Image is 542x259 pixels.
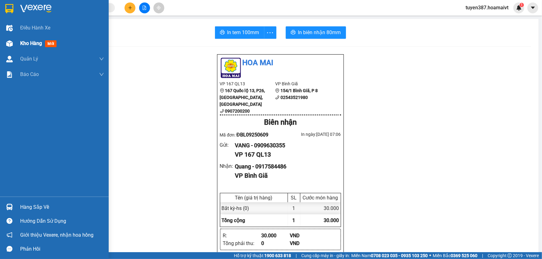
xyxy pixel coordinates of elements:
[371,253,428,258] strong: 0708 023 035 - 0935 103 250
[53,19,97,34] div: ĐBL09250609
[235,150,336,159] div: VP 167 QL13
[220,88,224,93] span: environment
[20,203,104,212] div: Hàng sắp về
[261,232,290,239] div: 30.000
[99,56,104,61] span: down
[296,252,297,259] span: |
[521,3,523,7] span: 1
[293,217,295,223] span: 1
[220,57,341,69] li: Hoa Mai
[220,109,224,113] span: phone
[300,202,341,214] div: 30.000
[275,88,280,93] span: environment
[20,231,93,239] span: Giới thiệu Vexere, nhận hoa hồng
[530,5,536,11] span: caret-down
[264,29,276,37] span: more
[461,4,513,11] span: tuyen387.hoamaivt
[220,131,280,139] div: Mã đơn:
[7,218,12,224] span: question-circle
[20,55,38,63] span: Quản Lý
[275,80,331,87] li: VP Bình Giã
[7,246,12,252] span: message
[128,6,132,10] span: plus
[261,239,290,247] div: 0
[351,252,428,259] span: Miền Nam
[302,195,339,201] div: Cước món hàng
[280,131,341,138] div: In ngày: [DATE] 07:06
[451,253,477,258] strong: 0369 525 060
[157,6,161,10] span: aim
[48,6,57,15] span: SL
[99,72,104,77] span: down
[280,95,308,100] b: 02543521980
[286,26,346,39] button: printerIn biên nhận 80mm
[429,254,431,257] span: ⚪️
[235,162,336,171] div: Quang - 0917584486
[227,29,259,36] span: In tem 100mm
[6,204,13,210] img: warehouse-icon
[222,195,286,201] div: Tên (giá trị hàng)
[6,40,13,47] img: warehouse-icon
[520,3,524,7] sup: 1
[275,95,280,100] span: phone
[220,162,235,170] div: Nhận :
[236,132,268,138] span: ĐBL09250609
[20,244,104,254] div: Phản hồi
[280,88,318,93] b: 154/1 Bình Giã, P 8
[223,232,261,239] div: R :
[264,253,291,258] strong: 1900 633 818
[125,2,135,13] button: plus
[225,109,250,114] b: 0907200200
[6,25,13,31] img: warehouse-icon
[220,117,341,128] div: Biên nhận
[508,253,512,258] span: copyright
[235,141,336,150] div: VANG - 0909630355
[20,24,50,32] span: Điều hành xe
[20,70,39,78] span: Báo cáo
[482,252,483,259] span: |
[298,29,341,36] span: In biên nhận 80mm
[234,252,291,259] span: Hỗ trợ kỹ thuật:
[220,30,225,36] span: printer
[6,56,13,62] img: warehouse-icon
[324,217,339,223] span: 30.000
[222,205,249,211] span: Bất kỳ - hs (0)
[53,41,97,48] div: tuyên 1
[220,57,242,79] img: logo.jpg
[6,71,13,78] img: solution-icon
[7,232,12,238] span: notification
[53,34,97,41] div: [DATE] 07:05
[291,30,296,36] span: printer
[288,202,300,214] div: 1
[20,40,42,46] span: Kho hàng
[289,195,298,201] div: SL
[139,2,150,13] button: file-add
[5,4,13,13] img: logo-vxr
[290,232,319,239] div: VND
[301,252,350,259] span: Cung cấp máy in - giấy in:
[220,80,276,87] li: VP 167 QL13
[45,40,57,47] span: mới
[264,26,276,39] button: more
[433,252,477,259] span: Miền Bắc
[220,88,265,107] b: 167 Quốc lộ 13, P26, [GEOGRAPHIC_DATA], [GEOGRAPHIC_DATA]
[153,2,164,13] button: aim
[142,6,147,10] span: file-add
[215,26,264,39] button: printerIn tem 100mm
[5,7,97,15] div: Tên hàng: hs ( : 1 )
[290,239,319,247] div: VND
[20,217,104,226] div: Hướng dẫn sử dụng
[223,239,261,247] div: Tổng phải thu :
[516,5,522,11] img: icon-new-feature
[220,141,235,149] div: Gửi :
[527,2,538,13] button: caret-down
[222,217,245,223] span: Tổng cộng
[235,171,336,181] div: VP Bình Giã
